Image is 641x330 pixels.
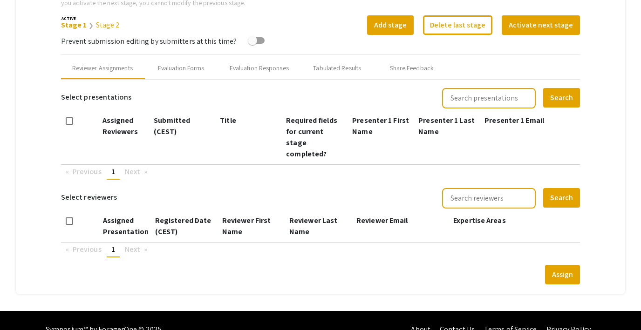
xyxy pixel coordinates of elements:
[453,216,506,225] span: Expertise Areas
[89,21,94,29] span: ❯
[61,165,580,180] ul: Pagination
[352,115,409,136] span: Presenter 1 First Name
[484,115,544,125] span: Presenter 1 Email
[286,115,337,159] span: Required fields for current stage completed?
[502,15,580,35] button: Activate next stage
[356,216,408,225] span: Reviewer Email
[158,63,205,73] div: Evaluation Forms
[390,63,434,73] div: Share Feedback
[367,15,414,35] button: Add stage
[222,216,271,236] span: Reviewer First Name
[73,167,102,176] span: Previous
[313,63,361,73] div: Tabulated Results
[418,115,475,136] span: Presenter 1 Last Name
[61,87,131,108] h6: Select presentations
[423,15,492,35] button: Delete last stage
[230,63,289,73] div: Evaluation Responses
[72,63,133,73] div: Reviewer Assignments
[61,242,580,257] ul: Pagination
[155,216,211,236] span: Registered Date (CEST)
[289,216,337,236] span: Reviewer Last Name
[154,115,190,136] span: Submitted (CEST)
[61,187,117,208] h6: Select reviewers
[7,288,40,323] iframe: Chat
[61,20,87,30] a: Stage 1
[61,36,237,46] span: Prevent submission editing by submitters at this time?
[96,20,120,30] a: Stage 2
[103,216,152,236] span: Assigned Presentations
[543,88,580,108] button: Search
[111,167,115,176] span: 1
[220,115,236,125] span: Title
[442,88,536,108] input: Search presentations
[125,167,140,176] span: Next
[543,188,580,208] button: Search
[111,244,115,254] span: 1
[442,188,536,209] input: Search reviewers
[73,244,102,254] span: Previous
[125,244,140,254] span: Next
[545,265,580,284] button: Assign
[102,115,138,136] span: Assigned Reviewers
